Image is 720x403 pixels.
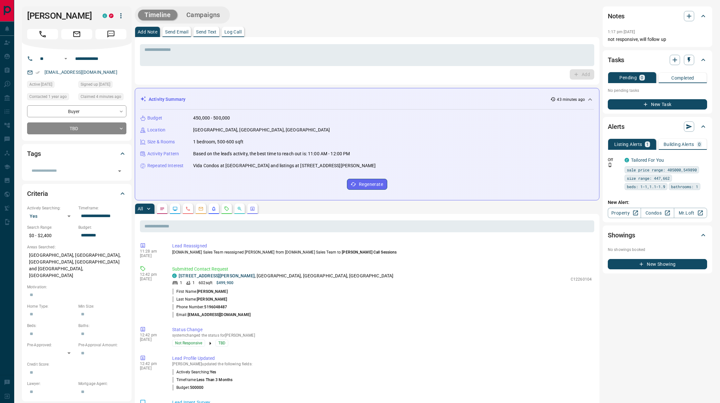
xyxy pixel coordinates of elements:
p: 0 [698,142,701,147]
p: Activity Pattern [147,150,179,157]
p: 450,000 - 500,000 [193,115,230,121]
p: Location [147,127,165,133]
button: New Showing [608,259,707,269]
p: [DOMAIN_NAME] Sales Team reassigned [PERSON_NAME] from [DOMAIN_NAME] Sales Team to [172,249,592,255]
p: system changed the status for [PERSON_NAME] [172,333,592,338]
div: Sat Aug 09 2025 [27,81,75,90]
div: Alerts [608,119,707,134]
p: [DATE] [140,337,163,342]
p: New Alert: [608,199,707,206]
span: [PERSON_NAME] [197,297,227,302]
p: [DATE] [140,277,163,281]
div: property.ca [109,14,113,18]
div: Yes [27,211,75,221]
button: Open [115,167,124,176]
p: 12:42 pm [140,333,163,337]
svg: Emails [198,206,203,211]
p: , [GEOGRAPHIC_DATA], [GEOGRAPHIC_DATA], [GEOGRAPHIC_DATA] [179,273,393,279]
p: 11:28 am [140,249,163,254]
div: condos.ca [625,158,629,162]
div: Activity Summary43 minutes ago [140,93,594,105]
p: Activity Summary [149,96,185,103]
p: Add Note [138,30,157,34]
span: Signed up [DATE] [81,81,110,88]
span: bathrooms: 1 [671,183,698,190]
svg: Listing Alerts [211,206,216,211]
a: [EMAIL_ADDRESS][DOMAIN_NAME] [44,70,117,75]
span: beds: 1-1,1.1-1.9 [627,183,665,190]
span: 5196048487 [204,305,227,309]
p: Log Call [224,30,242,34]
p: Send Text [196,30,217,34]
p: 1 [192,280,195,286]
div: Showings [608,227,707,243]
span: [EMAIL_ADDRESS][DOMAIN_NAME] [188,312,251,317]
span: Call [27,29,58,39]
p: Based on the lead's activity, the best time to reach out is: 11:00 AM - 12:00 PM [193,150,350,157]
button: Open [62,55,70,62]
p: Off [608,157,621,163]
p: No pending tasks [608,86,707,95]
p: $499,900 [216,280,233,286]
h2: Showings [608,230,635,240]
a: Mr.Loft [674,208,707,218]
span: [PERSON_NAME] Call Sessions [342,250,397,254]
p: 12:42 pm [140,361,163,366]
span: Email [61,29,92,39]
p: 1 [180,280,182,286]
p: Timeframe : [172,377,232,383]
span: Less than 3 months [197,378,232,382]
div: condos.ca [172,273,177,278]
p: Mortgage Agent: [78,381,126,387]
p: not responsive, will follow up [608,36,707,43]
p: Lead Reassigned [172,243,592,249]
div: Thu Jun 27 2024 [27,93,75,102]
p: 1:17 pm [DATE] [608,30,635,34]
p: Size & Rooms [147,139,175,145]
p: 1 bedroom, 500-600 sqft [193,139,243,145]
p: [GEOGRAPHIC_DATA], [GEOGRAPHIC_DATA], [GEOGRAPHIC_DATA] [193,127,330,133]
p: Building Alerts [664,142,694,147]
p: Actively Searching : [172,369,216,375]
p: C12260104 [571,276,592,282]
h2: Alerts [608,121,625,132]
p: Status Change [172,326,592,333]
div: Tasks [608,52,707,68]
p: Areas Searched: [27,244,126,250]
button: New Task [608,99,707,110]
p: 43 minutes ago [557,97,585,102]
p: Search Range: [27,225,75,230]
span: Claimed 4 minutes ago [81,93,121,100]
h1: [PERSON_NAME] [27,11,93,21]
p: Budget: [78,225,126,230]
p: Baths: [78,323,126,329]
h2: Criteria [27,188,48,199]
p: Motivation: [27,284,126,290]
span: Message [95,29,126,39]
p: Vida Condos at [GEOGRAPHIC_DATA] and listings at [STREET_ADDRESS][PERSON_NAME] [193,162,376,169]
p: Pending [619,75,637,80]
span: Active [DATE] [29,81,52,88]
h2: Tags [27,149,41,159]
p: $0 - $2,400 [27,230,75,241]
p: All [138,206,143,211]
p: 12:42 pm [140,272,163,277]
div: Notes [608,8,707,24]
p: Min Size: [78,303,126,309]
div: Tags [27,146,126,161]
svg: Lead Browsing Activity [173,206,178,211]
p: 1 [646,142,649,147]
p: Actively Searching: [27,205,75,211]
p: [DATE] [140,254,163,258]
p: Timeframe: [78,205,126,211]
p: Send Email [165,30,188,34]
p: Lead Profile Updated [172,355,592,362]
div: TBD [27,122,126,134]
h2: Tasks [608,55,624,65]
svg: Requests [224,206,229,211]
p: Pre-Approved: [27,342,75,348]
p: Credit Score: [27,361,126,367]
a: Tailored For You [631,158,664,163]
p: Budget [147,115,162,121]
p: [PERSON_NAME] updated the following fields: [172,362,592,366]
